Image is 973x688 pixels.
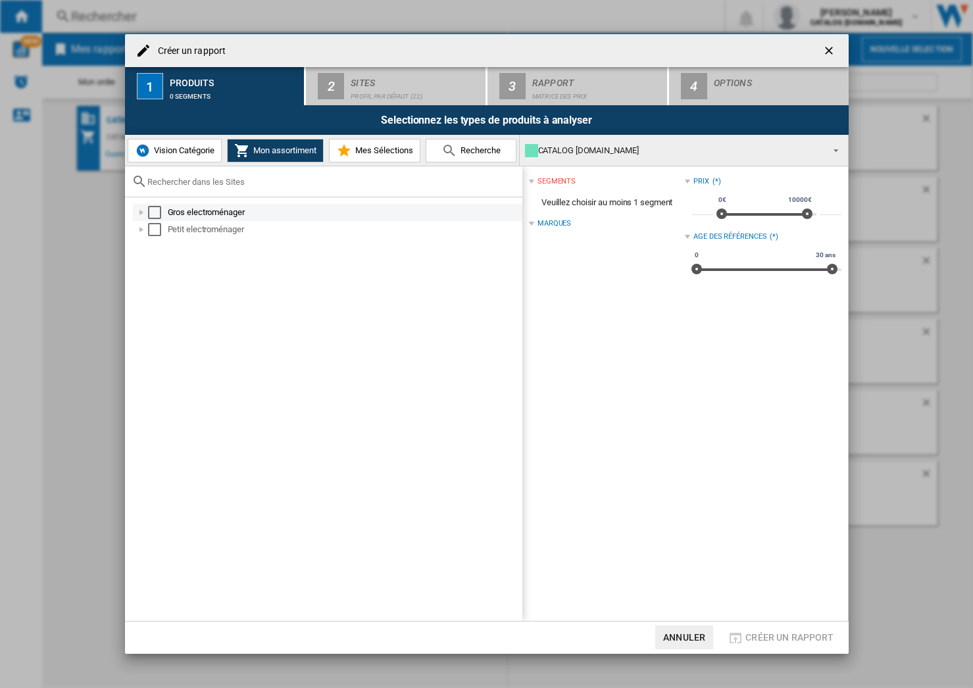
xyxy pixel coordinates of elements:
[693,250,701,260] span: 0
[537,176,576,187] div: segments
[786,195,813,205] span: 10000€
[351,72,480,86] div: Sites
[529,190,685,215] span: Veuillez choisir au moins 1 segment
[170,72,299,86] div: Produits
[250,145,316,155] span: Mon assortiment
[532,72,662,86] div: Rapport
[724,626,837,649] button: Créer un rapport
[318,73,344,99] div: 2
[170,86,299,100] div: 0 segments
[537,218,571,229] div: Marques
[457,145,501,155] span: Recherche
[426,139,516,162] button: Recherche
[532,86,662,100] div: Matrice des prix
[669,67,849,105] button: 4 Options
[128,139,222,162] button: Vision Catégorie
[817,37,843,64] button: getI18NText('BUTTONS.CLOSE_DIALOG')
[137,73,163,99] div: 1
[814,250,837,260] span: 30 ans
[125,67,306,105] button: 1 Produits 0 segments
[714,72,843,86] div: Options
[716,195,728,205] span: 0€
[125,105,849,135] div: Selectionnez les types de produits à analyser
[168,206,520,219] div: Gros electroménager
[745,632,834,643] span: Créer un rapport
[822,44,838,60] ng-md-icon: getI18NText('BUTTONS.CLOSE_DIALOG')
[681,73,707,99] div: 4
[135,143,151,159] img: wiser-icon-blue.png
[499,73,526,99] div: 3
[351,86,480,100] div: Profil par défaut (22)
[148,223,168,236] md-checkbox: Select
[525,141,822,160] div: CATALOG [DOMAIN_NAME]
[151,145,214,155] span: Vision Catégorie
[693,176,709,187] div: Prix
[487,67,668,105] button: 3 Rapport Matrice des prix
[693,232,766,242] div: Age des références
[151,45,226,58] h4: Créer un rapport
[147,177,516,187] input: Rechercher dans les Sites
[148,206,168,219] md-checkbox: Select
[352,145,413,155] span: Mes Sélections
[329,139,420,162] button: Mes Sélections
[655,626,713,649] button: Annuler
[168,223,520,236] div: Petit electroménager
[227,139,324,162] button: Mon assortiment
[306,67,487,105] button: 2 Sites Profil par défaut (22)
